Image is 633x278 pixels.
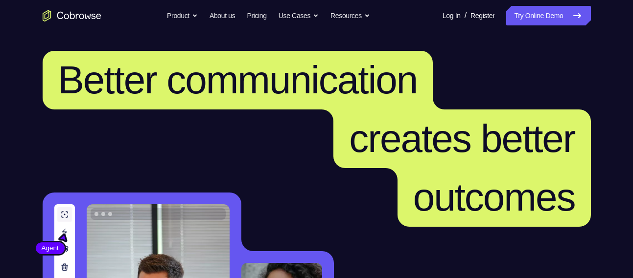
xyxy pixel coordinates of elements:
span: / [465,10,467,21]
a: Pricing [247,6,266,25]
span: Agent [36,243,65,253]
span: outcomes [413,175,575,219]
a: Register [470,6,494,25]
button: Product [167,6,198,25]
a: Go to the home page [43,10,101,21]
a: Try Online Demo [506,6,590,25]
button: Resources [330,6,370,25]
button: Use Cases [279,6,319,25]
a: About us [210,6,235,25]
a: Log In [443,6,461,25]
span: creates better [349,117,575,160]
span: Better communication [58,58,418,102]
